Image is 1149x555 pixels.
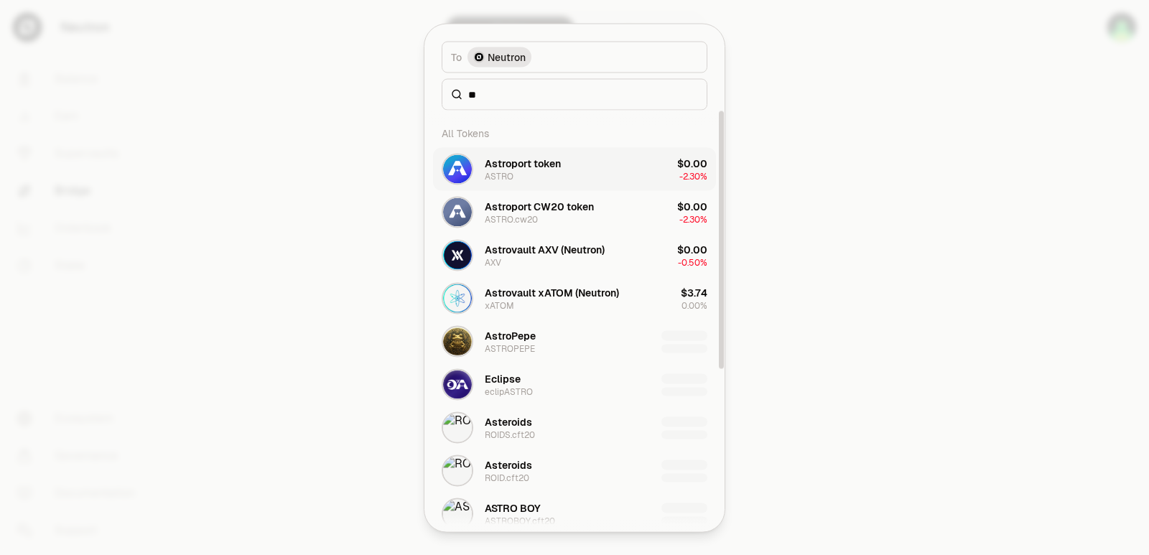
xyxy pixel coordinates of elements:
[678,256,707,268] span: -0.50%
[443,284,472,312] img: xATOM Logo
[443,370,472,398] img: eclipASTRO Logo
[679,170,707,182] span: -2.30%
[433,190,716,233] button: ASTRO.cw20 LogoAstroport CW20 tokenASTRO.cw20$0.00-2.30%
[677,242,707,256] div: $0.00
[485,414,532,429] div: Asteroids
[443,456,472,485] img: ROID.cft20 Logo
[485,170,513,182] div: ASTRO
[679,213,707,225] span: -2.30%
[433,118,716,147] div: All Tokens
[485,156,561,170] div: Astroport token
[485,256,501,268] div: AXV
[485,429,535,440] div: ROIDS.cft20
[443,154,472,183] img: ASTRO Logo
[485,328,536,342] div: AstroPepe
[681,285,707,299] div: $3.74
[443,241,472,269] img: AXV Logo
[443,413,472,442] img: ROIDS.cft20 Logo
[485,342,535,354] div: ASTROPEPE
[433,233,716,276] button: AXV LogoAstrovault AXV (Neutron)AXV$0.00-0.50%
[682,299,707,311] span: 0.00%
[485,515,555,526] div: ASTROBOY.cft20
[485,213,538,225] div: ASTRO.cw20
[433,449,716,492] button: ROID.cft20 LogoAsteroidsROID.cft20
[433,147,716,190] button: ASTRO LogoAstroport tokenASTRO$0.00-2.30%
[433,492,716,535] button: ASTROBOY.cft20 LogoASTRO BOYASTROBOY.cft20
[485,386,533,397] div: eclipASTRO
[485,242,605,256] div: Astrovault AXV (Neutron)
[433,406,716,449] button: ROIDS.cft20 LogoAsteroidsROIDS.cft20
[485,199,594,213] div: Astroport CW20 token
[433,276,716,320] button: xATOM LogoAstrovault xATOM (Neutron)xATOM$3.740.00%
[485,299,514,311] div: xATOM
[442,41,707,73] button: ToNeutron LogoNeutron
[485,500,541,515] div: ASTRO BOY
[485,371,521,386] div: Eclipse
[677,156,707,170] div: $0.00
[443,197,472,226] img: ASTRO.cw20 Logo
[488,50,526,64] span: Neutron
[433,320,716,363] button: ASTROPEPE LogoAstroPepeASTROPEPE
[433,363,716,406] button: eclipASTRO LogoEclipseeclipASTRO
[485,285,619,299] div: Astrovault xATOM (Neutron)
[443,499,472,528] img: ASTROBOY.cft20 Logo
[475,52,483,61] img: Neutron Logo
[485,457,532,472] div: Asteroids
[677,199,707,213] div: $0.00
[443,327,472,355] img: ASTROPEPE Logo
[485,472,529,483] div: ROID.cft20
[451,50,462,64] span: To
